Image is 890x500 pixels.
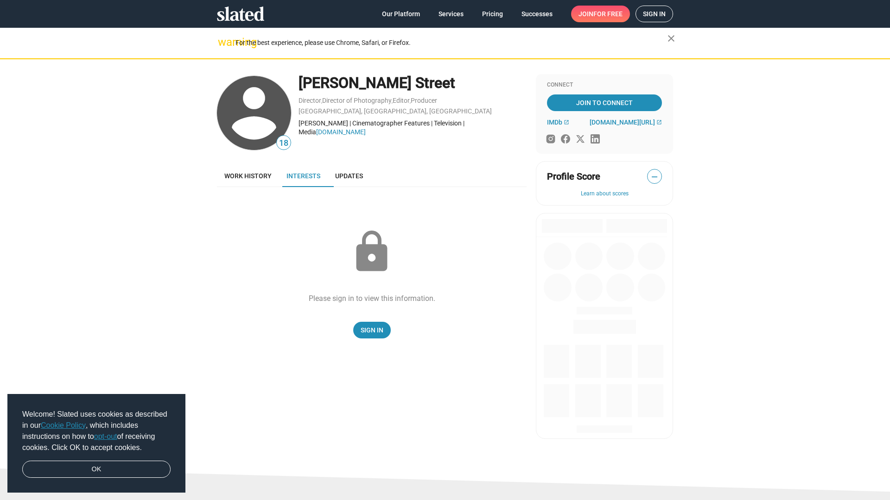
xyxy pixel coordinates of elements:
[7,394,185,493] div: cookieconsent
[578,6,623,22] span: Join
[547,170,600,183] span: Profile Score
[94,432,117,440] a: opt-out
[361,322,383,338] span: Sign In
[393,97,410,104] a: Editor
[411,97,437,104] a: Producer
[277,137,291,150] span: 18
[335,172,363,180] span: Updates
[235,37,667,49] div: For the best experience, please use Chrome, Safari, or Firefox.
[439,6,464,22] span: Services
[299,119,527,136] div: [PERSON_NAME] | Cinematographer Features | Television | Media
[349,229,395,275] mat-icon: lock
[382,6,420,22] span: Our Platform
[392,99,393,104] span: ,
[547,119,562,126] span: IMDb
[590,119,655,126] span: [DOMAIN_NAME][URL]
[217,165,279,187] a: Work history
[279,165,328,187] a: Interests
[431,6,471,22] a: Services
[521,6,553,22] span: Successes
[328,165,370,187] a: Updates
[286,172,320,180] span: Interests
[666,33,677,44] mat-icon: close
[643,6,666,22] span: Sign in
[571,6,630,22] a: Joinfor free
[514,6,560,22] a: Successes
[353,322,391,338] a: Sign In
[564,119,569,125] mat-icon: open_in_new
[321,99,322,104] span: ,
[309,294,435,303] div: Please sign in to view this information.
[224,172,272,180] span: Work history
[22,409,171,453] span: Welcome! Slated uses cookies as described in our , which includes instructions on how to of recei...
[299,107,492,115] a: [GEOGRAPHIC_DATA], [GEOGRAPHIC_DATA], [GEOGRAPHIC_DATA]
[299,97,321,104] a: Director
[218,37,229,48] mat-icon: warning
[322,97,392,104] a: Director of Photography
[375,6,427,22] a: Our Platform
[482,6,503,22] span: Pricing
[22,461,171,478] a: dismiss cookie message
[547,81,662,89] div: Connect
[547,190,662,198] button: Learn about scores
[656,119,662,125] mat-icon: open_in_new
[316,128,366,136] a: [DOMAIN_NAME]
[549,94,660,111] span: Join To Connect
[547,94,662,111] a: Join To Connect
[648,171,661,183] span: —
[636,6,673,22] a: Sign in
[593,6,623,22] span: for free
[547,119,569,126] a: IMDb
[41,421,86,429] a: Cookie Policy
[299,73,527,93] div: [PERSON_NAME] Street
[590,119,662,126] a: [DOMAIN_NAME][URL]
[475,6,510,22] a: Pricing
